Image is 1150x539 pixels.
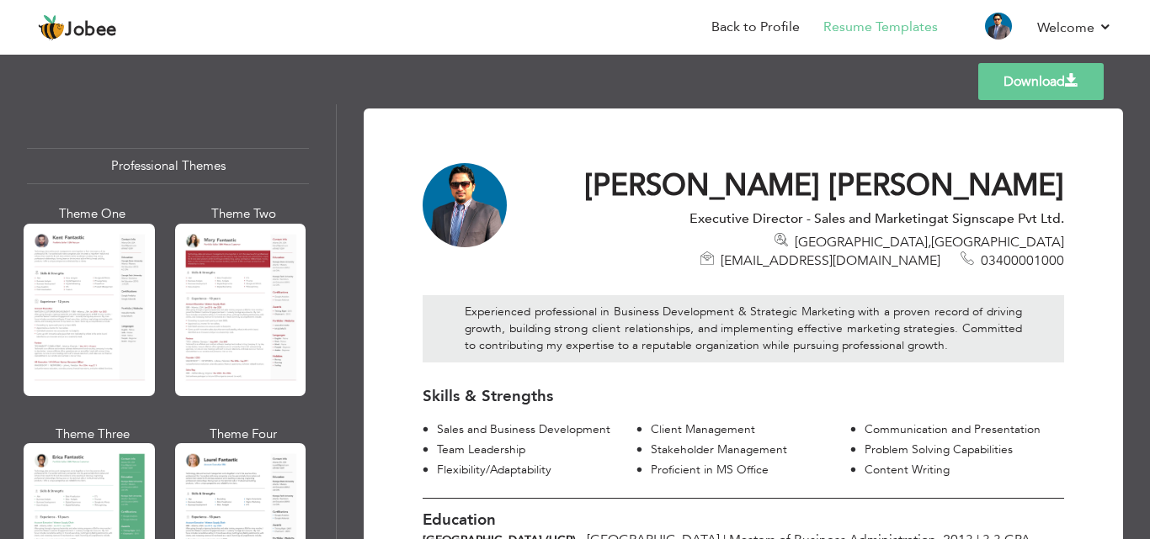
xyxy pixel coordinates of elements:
span: Jobee [65,21,117,40]
a: Resume Templates [823,18,938,37]
a: Welcome [1037,18,1112,38]
div: Theme Three [27,425,158,443]
span: at Signscape Pvt Ltd. [937,209,1064,228]
span: [GEOGRAPHIC_DATA] [GEOGRAPHIC_DATA] [795,233,1064,251]
span: [EMAIL_ADDRESS][DOMAIN_NAME] [721,251,940,270]
div: Flexibility/Adaptability [436,462,636,478]
img: jobee.io [38,14,65,41]
span: 03400001000 [981,251,1064,270]
div: Experienced professional in Business Development & Strategic Marketing with a proven record of dr... [423,295,1064,362]
a: Jobee [38,14,117,41]
div: Team Leadership [436,441,636,458]
h1: [PERSON_NAME] [PERSON_NAME] [534,167,1064,205]
div: Communication and Presentation [864,421,1064,438]
div: Professional Themes [27,148,309,184]
div: Proficient in MS Office [650,462,850,478]
div: Sales and Business Development [436,421,636,438]
div: Theme One [27,205,158,223]
div: Theme Two [178,205,310,223]
div: Client Management [650,421,850,438]
img: Profile Img [985,13,1012,40]
h3: Skills & Strengths [423,388,1064,405]
div: Executive Director - Sales and Marketing [534,209,1064,228]
div: Content Writing [864,462,1064,478]
h3: Education [423,511,1064,529]
div: Problem Solving Capabilities [864,441,1064,458]
div: Theme Four [178,425,310,443]
div: Stakeholder Management [650,441,850,458]
span: , [928,233,931,251]
a: Back to Profile [711,18,800,37]
a: Download [978,63,1104,100]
